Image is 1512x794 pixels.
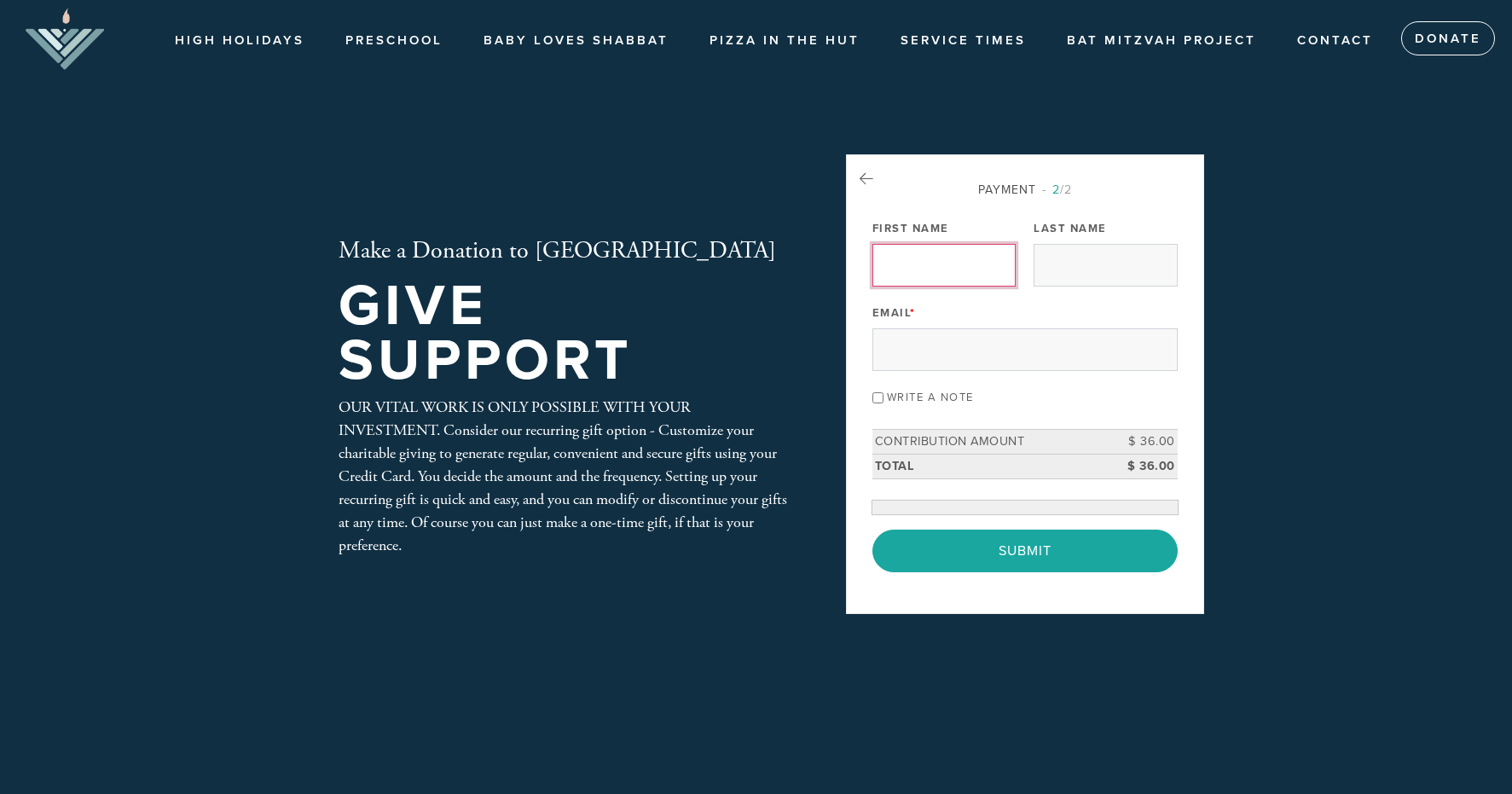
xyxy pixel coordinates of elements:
td: $ 36.00 [1101,430,1178,455]
a: Donate [1401,21,1495,55]
td: Total [872,454,1101,478]
a: High Holidays [162,25,317,57]
h2: Make a Donation to [GEOGRAPHIC_DATA] [339,237,791,266]
label: Email [872,305,916,321]
a: Contact [1284,25,1386,57]
h1: Give Support [339,279,791,389]
a: Preschool [333,25,455,57]
a: Baby Loves Shabbat [471,25,681,57]
label: Last Name [1034,221,1107,236]
a: Bat Mitzvah Project [1054,25,1269,57]
a: Service Times [888,25,1039,57]
td: Contribution Amount [872,430,1101,455]
label: Write a note [887,391,974,404]
span: This field is required. [910,306,916,320]
input: Submit [872,530,1178,572]
td: $ 36.00 [1101,454,1178,478]
span: /2 [1042,183,1072,197]
div: Payment [872,181,1178,199]
div: OUR VITAL WORK IS ONLY POSSIBLE WITH YOUR INVESTMENT. Consider our recurring gift option - Custom... [339,396,791,557]
span: 2 [1052,183,1060,197]
label: First Name [872,221,949,236]
a: Pizza in the Hut [697,25,872,57]
img: aJHC_stacked_0-removebg-preview.png [26,9,104,70]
